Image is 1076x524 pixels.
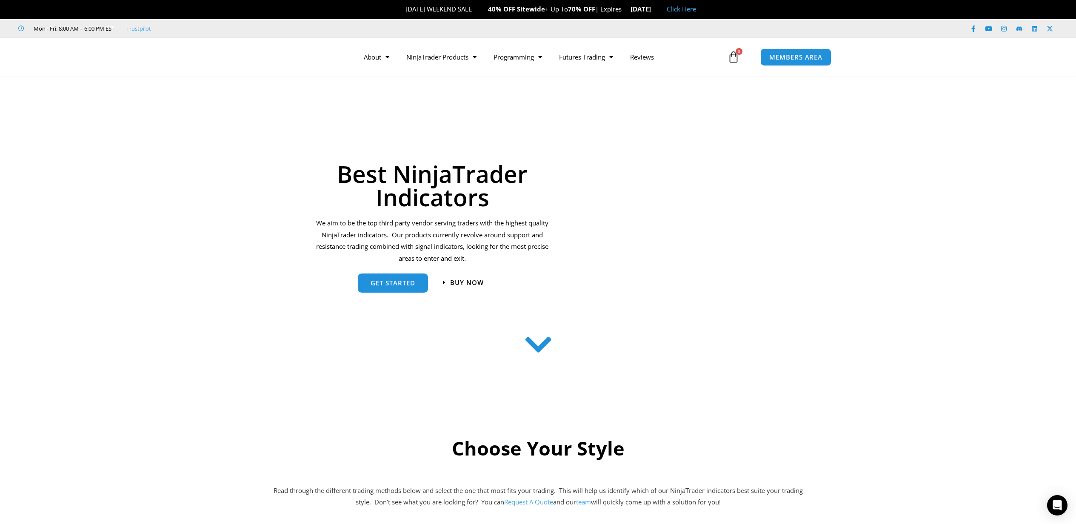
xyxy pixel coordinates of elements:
[736,48,742,55] span: 0
[443,279,484,286] a: Buy now
[631,5,658,13] strong: [DATE]
[398,47,485,67] a: NinjaTrader Products
[315,217,550,265] p: We aim to be the top third party vendor serving traders with the highest quality NinjaTrader indi...
[399,6,405,12] img: 🛠️
[315,162,550,209] h1: Best NinjaTrader Indicators
[398,5,630,13] span: [DATE] WEEKEND SALE + Up To | Expires
[450,279,484,286] span: Buy now
[715,45,752,69] a: 0
[572,122,803,308] img: Indicators 1 | Affordable Indicators – NinjaTrader
[1047,495,1067,515] div: Open Intercom Messenger
[504,498,553,506] a: Request A Quote
[622,47,662,67] a: Reviews
[488,5,545,13] strong: 40% OFF Sitewide
[568,5,595,13] strong: 70% OFF
[485,47,551,67] a: Programming
[622,6,628,12] img: ⌛
[358,273,428,293] a: get started
[667,5,696,13] a: Click Here
[126,23,151,34] a: Trustpilot
[760,48,831,66] a: MEMBERS AREA
[769,54,822,60] span: MEMBERS AREA
[233,42,325,72] img: LogoAI | Affordable Indicators – NinjaTrader
[651,6,658,12] img: 🏭
[355,47,725,67] nav: Menu
[272,485,804,509] p: Read through the different trading methods below and select the one that most fits your trading. ...
[576,498,591,506] a: team
[371,280,415,286] span: get started
[472,6,479,12] img: 🎉
[355,47,398,67] a: About
[551,47,622,67] a: Futures Trading
[272,436,804,461] h2: Choose Your Style
[31,23,114,34] span: Mon - Fri: 8:00 AM – 6:00 PM EST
